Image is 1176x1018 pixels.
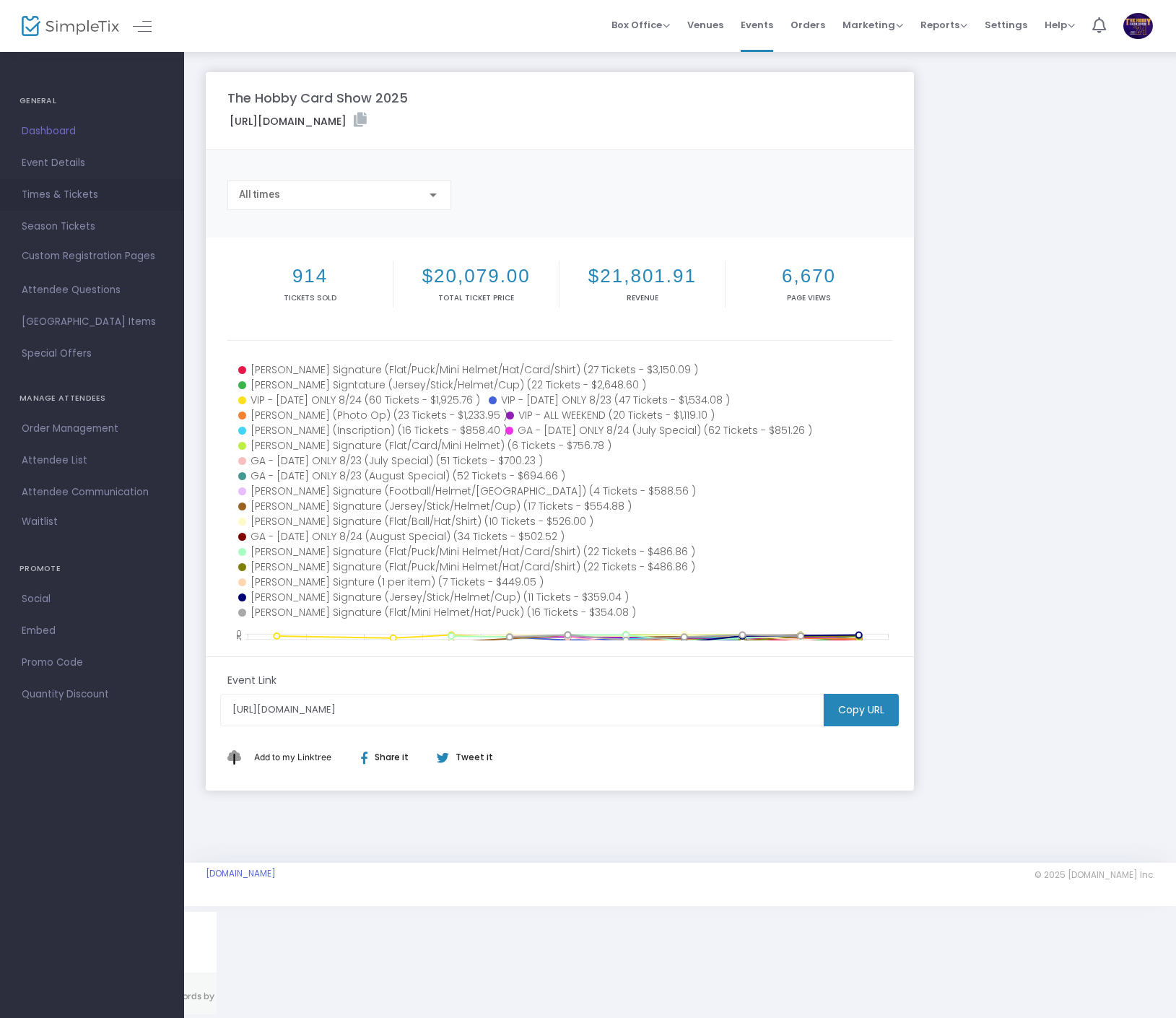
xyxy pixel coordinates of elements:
span: Orders [790,6,825,43]
m-panel-subtitle: Event Link [227,673,276,688]
span: Events [741,6,773,43]
img: linktree [227,750,251,764]
h4: MANAGE ATTENDEES [19,384,165,413]
span: Attendee Communication [22,483,162,502]
span: Attendee List [22,451,162,470]
span: Waitlist [22,515,58,529]
span: Marketing [842,18,903,32]
a: [DOMAIN_NAME] [206,868,276,879]
span: [GEOGRAPHIC_DATA] Items [22,313,162,331]
h4: PROMOTE [19,554,165,583]
img: tab_domain_overview_orange.svg [39,84,51,95]
label: [URL][DOMAIN_NAME] [230,113,367,129]
m-panel-title: The Hobby Card Show 2025 [227,88,408,108]
div: Keywords by Traffic [160,85,243,95]
h2: $20,079.00 [396,265,556,287]
h2: 6,670 [728,265,889,287]
span: Promo Code [22,653,162,672]
span: Help [1045,18,1075,32]
p: Total Ticket Price [396,292,556,303]
p: Page Views [728,292,889,303]
text: 0 [236,627,242,640]
span: All times [239,188,280,200]
p: Tickets sold [230,292,390,303]
img: tab_keywords_by_traffic_grey.svg [144,84,155,95]
p: Revenue [562,292,722,303]
button: Add This to My Linktree [251,740,335,775]
img: logo_orange.svg [23,23,35,35]
span: Social [22,590,162,609]
span: Order Management [22,419,162,438]
h2: 914 [230,265,390,287]
h4: GENERAL [19,87,165,116]
img: website_grey.svg [23,38,35,49]
span: Reports [920,18,967,32]
span: Venues [687,6,723,43]
text: 5 [236,632,242,645]
text: 10 [232,638,241,650]
span: Attendee Questions [22,281,162,300]
span: Embed [22,622,162,640]
span: Times & Tickets [22,186,162,204]
span: Quantity Discount [22,685,162,704]
span: Add to my Linktree [254,752,331,762]
span: Custom Registration Pages [22,249,155,264]
span: Special Offers [22,344,162,363]
div: Domain: [DOMAIN_NAME] [38,38,159,49]
span: © 2025 [DOMAIN_NAME] Inc. [1035,869,1154,881]
span: Season Tickets [22,217,162,236]
div: Tweet it [422,751,500,764]
span: Dashboard [22,122,162,141]
span: Settings [985,6,1027,43]
div: Share it [347,751,436,764]
h2: $21,801.91 [562,265,722,287]
span: Event Details [22,154,162,173]
span: Box Office [611,18,670,32]
div: Domain Overview [55,85,129,95]
m-button: Copy URL [824,694,899,726]
div: v 4.0.25 [40,23,71,35]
